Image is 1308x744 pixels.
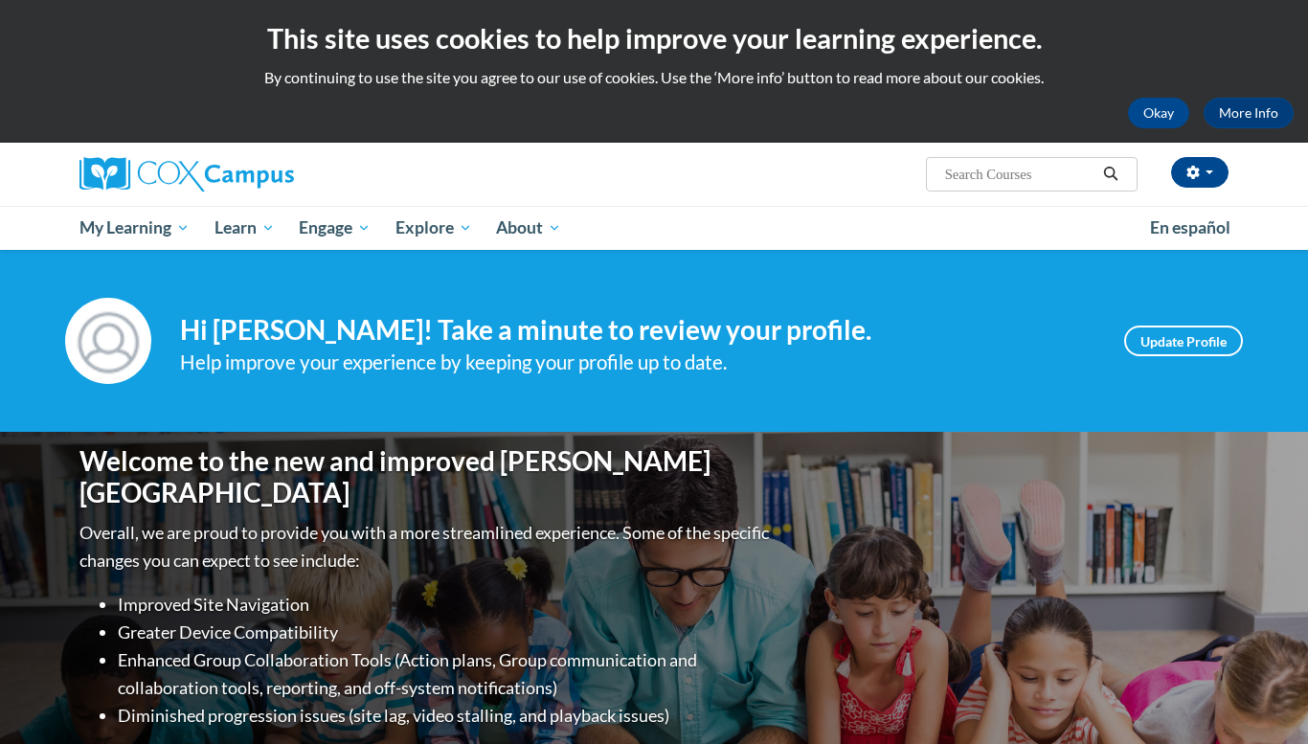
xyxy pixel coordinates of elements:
[1096,163,1125,186] button: Search
[14,19,1294,57] h2: This site uses cookies to help improve your learning experience.
[299,216,371,239] span: Engage
[180,347,1095,378] div: Help improve your experience by keeping your profile up to date.
[180,314,1095,347] h4: Hi [PERSON_NAME]! Take a minute to review your profile.
[286,206,383,250] a: Engage
[1124,326,1243,356] a: Update Profile
[67,206,202,250] a: My Learning
[51,206,1257,250] div: Main menu
[214,216,275,239] span: Learn
[943,163,1096,186] input: Search Courses
[383,206,485,250] a: Explore
[1150,217,1230,237] span: En español
[118,702,774,730] li: Diminished progression issues (site lag, video stalling, and playback issues)
[65,298,151,384] img: Profile Image
[1204,98,1294,128] a: More Info
[79,445,774,509] h1: Welcome to the new and improved [PERSON_NAME][GEOGRAPHIC_DATA]
[79,216,190,239] span: My Learning
[14,67,1294,88] p: By continuing to use the site you agree to our use of cookies. Use the ‘More info’ button to read...
[485,206,575,250] a: About
[79,157,443,192] a: Cox Campus
[395,216,472,239] span: Explore
[202,206,287,250] a: Learn
[1231,667,1293,729] iframe: Button to launch messaging window
[118,646,774,702] li: Enhanced Group Collaboration Tools (Action plans, Group communication and collaboration tools, re...
[496,216,561,239] span: About
[118,591,774,619] li: Improved Site Navigation
[1171,157,1229,188] button: Account Settings
[79,519,774,575] p: Overall, we are proud to provide you with a more streamlined experience. Some of the specific cha...
[79,157,294,192] img: Cox Campus
[1138,208,1243,248] a: En español
[118,619,774,646] li: Greater Device Compatibility
[1128,98,1189,128] button: Okay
